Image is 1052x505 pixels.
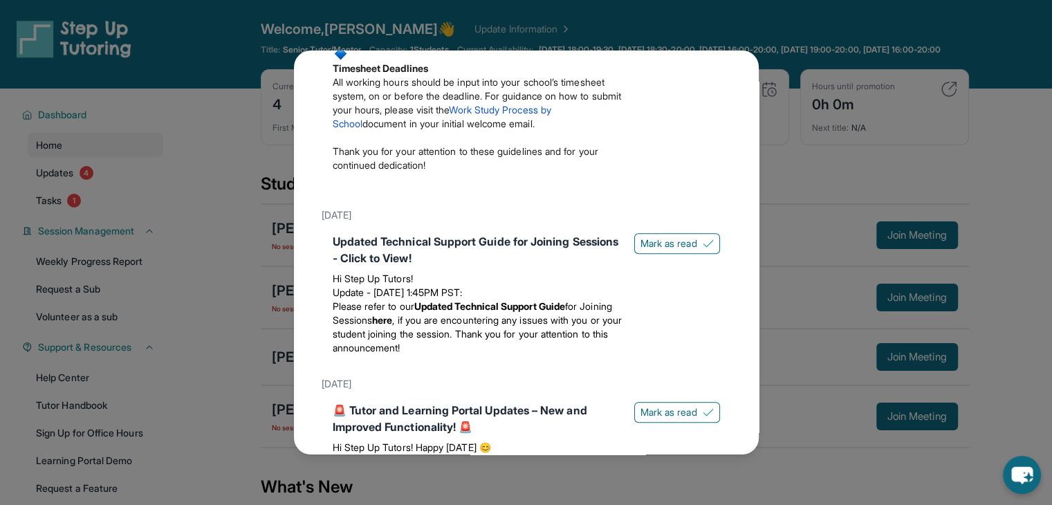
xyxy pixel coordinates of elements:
span: Thank you for your attention to these guidelines and for your continued dedication! [333,145,598,171]
span: Hi Step Up Tutors! Happy [DATE] 😊 [333,441,491,453]
span: Please refer to our [333,300,414,312]
img: Mark as read [703,238,714,249]
button: chat-button [1003,456,1041,494]
img: Mark as read [703,407,714,418]
span: Update - [DATE] 1:45PM PST: [333,286,463,298]
span: Mark as read [640,237,697,250]
span: Mark as read [640,405,697,419]
div: Updated Technical Support Guide for Joining Sessions - Click to View! [333,233,623,266]
button: Mark as read [634,402,720,423]
span: , if you are encountering any issues with you or your student joining the session. Thank you for ... [333,314,622,353]
div: 🚨 Tutor and Learning Portal Updates – New and Improved Functionality! 🚨 [333,402,623,435]
span: All working hours should be input into your school’s timesheet system, on or before the deadline.... [333,76,621,116]
strong: Updated Technical Support Guide [414,300,565,312]
span: Hi Step Up Tutors! [333,273,413,284]
strong: Timesheet Deadlines [333,62,428,74]
img: :small_blue_diamond: [333,46,349,62]
a: here [372,314,392,326]
span: document in your initial welcome email. [362,118,535,129]
div: [DATE] [322,203,731,228]
div: [DATE] [322,371,731,396]
button: Mark as read [634,233,720,254]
